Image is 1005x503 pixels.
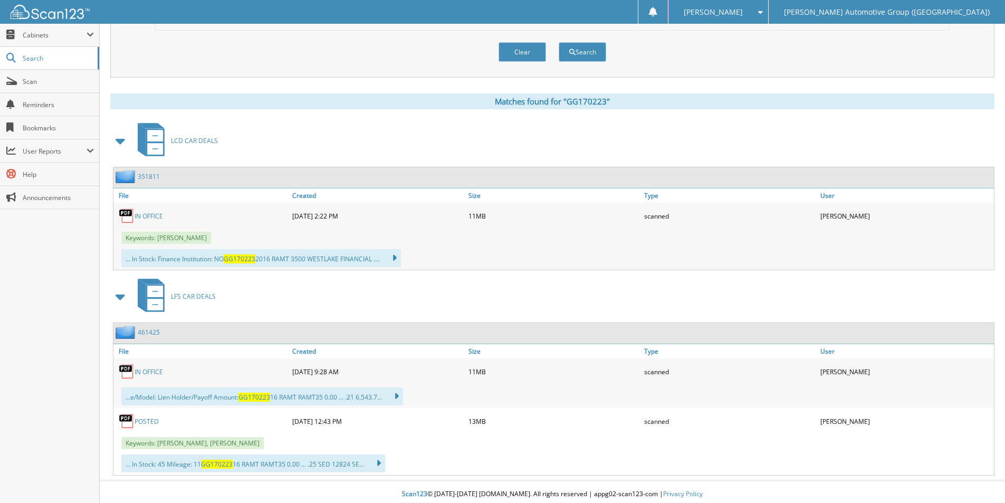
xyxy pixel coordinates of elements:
div: Matches found for "GG170223" [110,93,994,109]
a: 461425 [138,328,160,337]
img: PDF.png [119,208,135,224]
div: 11MB [466,361,642,382]
span: [PERSON_NAME] [684,9,743,15]
img: scan123-logo-white.svg [11,5,90,19]
span: Keywords: [PERSON_NAME], [PERSON_NAME] [121,437,264,449]
a: Privacy Policy [663,489,703,498]
a: IN OFFICE [135,367,163,376]
span: LCD CAR DEALS [171,136,218,145]
a: User [818,188,994,203]
span: LFS CAR DEALS [171,292,216,301]
span: Announcements [23,193,94,202]
div: ...e/Model: Lien Holder/Payoff Amount: 16 RAMT RAMT35 0.00 ... .21 6,543.7... [121,387,403,405]
button: Search [559,42,606,62]
span: [PERSON_NAME] Automotive Group ([GEOGRAPHIC_DATA]) [784,9,990,15]
span: GG170223 [224,254,255,263]
span: Bookmarks [23,124,94,132]
div: [DATE] 12:43 PM [290,411,466,432]
span: Scan [23,77,94,86]
span: Help [23,170,94,179]
a: Size [466,188,642,203]
div: scanned [642,411,818,432]
a: IN OFFICE [135,212,163,221]
a: LCD CAR DEALS [131,120,218,162]
div: [PERSON_NAME] [818,411,994,432]
div: [DATE] 9:28 AM [290,361,466,382]
a: User [818,344,994,358]
a: Size [466,344,642,358]
a: Type [642,188,818,203]
span: User Reports [23,147,87,156]
a: Created [290,188,466,203]
a: POSTED [135,417,159,426]
span: Reminders [23,100,94,109]
iframe: Chat Widget [952,452,1005,503]
div: [PERSON_NAME] [818,205,994,226]
span: Scan123 [402,489,427,498]
span: GG170223 [238,393,270,402]
a: Type [642,344,818,358]
button: Clear [499,42,546,62]
span: Cabinets [23,31,87,40]
img: folder2.png [116,326,138,339]
div: 13MB [466,411,642,432]
a: Created [290,344,466,358]
span: Keywords: [PERSON_NAME] [121,232,211,244]
span: Search [23,54,92,63]
div: [PERSON_NAME] [818,361,994,382]
a: File [113,188,290,203]
img: PDF.png [119,413,135,429]
span: GG170223 [201,460,233,469]
a: LFS CAR DEALS [131,276,216,317]
div: scanned [642,361,818,382]
div: scanned [642,205,818,226]
div: 11MB [466,205,642,226]
div: ... In Stock: Finance Institution: NO 2016 RAMT 3500 WESTLAKE FINANCIAL .... [121,249,401,267]
img: PDF.png [119,364,135,379]
a: File [113,344,290,358]
div: ... In Stock: 45 Mileage: 11 16 RAMT RAMT35 0.00 ... .25 SED 12824 SE... [121,454,385,472]
img: folder2.png [116,170,138,183]
div: [DATE] 2:22 PM [290,205,466,226]
a: 351811 [138,172,160,181]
